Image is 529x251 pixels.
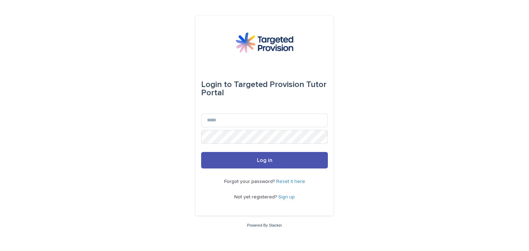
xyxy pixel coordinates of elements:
span: Not yet registered? [234,195,278,199]
a: Powered By Stacker [247,223,282,227]
button: Log in [201,152,328,168]
a: Sign up [278,195,295,199]
span: Log in [257,157,272,163]
a: Reset it here [276,179,305,184]
span: Forgot your password? [224,179,276,184]
div: Targeted Provision Tutor Portal [201,75,328,102]
img: M5nRWzHhSzIhMunXDL62 [236,32,293,53]
span: Login to [201,80,232,89]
